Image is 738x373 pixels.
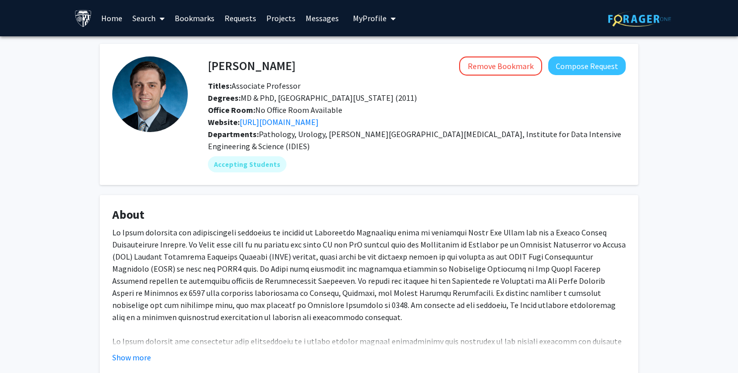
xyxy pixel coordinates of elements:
span: Associate Professor [208,81,301,91]
a: Bookmarks [170,1,219,36]
img: Johns Hopkins University Logo [75,10,92,27]
h4: [PERSON_NAME] [208,56,296,75]
span: Pathology, Urology, [PERSON_NAME][GEOGRAPHIC_DATA][MEDICAL_DATA], Institute for Data Intensive En... [208,129,621,151]
h4: About [112,208,626,222]
a: Requests [219,1,261,36]
mat-chip: Accepting Students [208,156,286,172]
button: Show more [112,351,151,363]
b: Titles: [208,81,232,91]
b: Departments: [208,129,259,139]
a: Messages [301,1,344,36]
b: Degrees: [208,93,241,103]
button: Compose Request to Alexander Baras [548,56,626,75]
a: Projects [261,1,301,36]
a: Home [96,1,127,36]
a: Search [127,1,170,36]
img: ForagerOne Logo [608,11,671,27]
img: Profile Picture [112,56,188,132]
b: Website: [208,117,240,127]
a: Opens in a new tab [240,117,319,127]
button: Remove Bookmark [459,56,542,76]
span: My Profile [353,13,387,23]
span: No Office Room Available [208,105,342,115]
span: MD & PhD, [GEOGRAPHIC_DATA][US_STATE] (2011) [208,93,417,103]
b: Office Room: [208,105,255,115]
